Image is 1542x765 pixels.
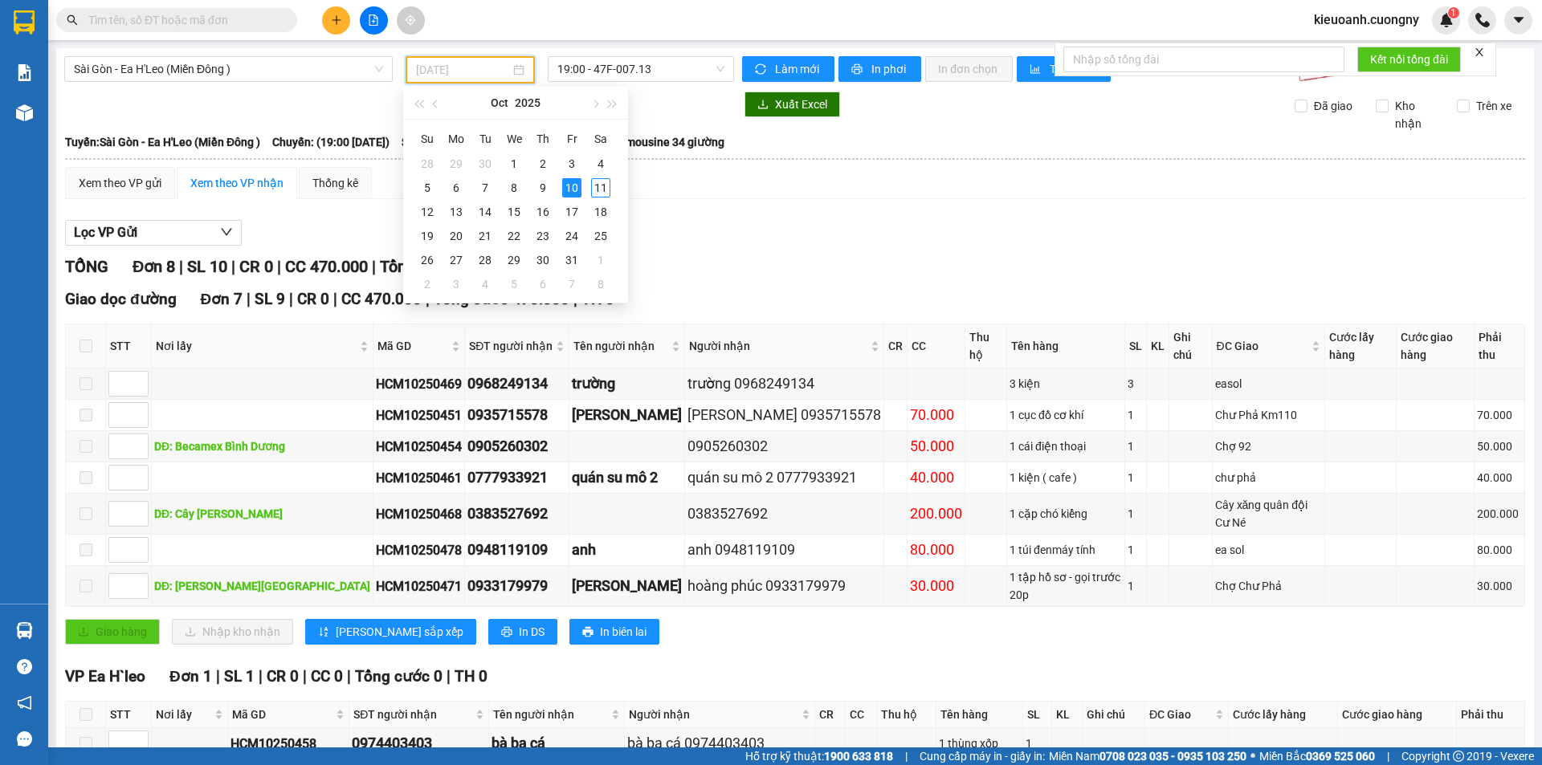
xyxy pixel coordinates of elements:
button: aim [397,6,425,35]
span: Mã GD [377,337,448,355]
td: 2025-10-21 [471,224,500,248]
th: SL [1023,702,1052,728]
div: 1 [504,154,524,173]
div: HCM10250461 [376,468,462,488]
img: warehouse-icon [16,104,33,121]
td: 2025-10-07 [471,176,500,200]
td: 2025-10-08 [500,176,528,200]
span: SL 1 [224,667,255,686]
th: STT [106,324,152,368]
th: Th [528,126,557,152]
span: | [247,290,251,308]
div: 1 kiện ( cafe ) [1010,469,1122,486]
td: HCM10250461 [373,462,465,494]
div: 1 cái điện thoại [1010,437,1122,455]
div: Chợ Chư Phả [1215,577,1322,595]
div: 29 [447,154,466,173]
td: 2025-10-09 [528,176,557,200]
div: 7 [562,275,581,294]
div: DĐ: Cây [PERSON_NAME] [154,505,370,523]
div: 31 [562,250,581,270]
div: 19 [418,226,437,246]
td: 2025-10-06 [442,176,471,200]
span: Đơn 8 [133,257,175,276]
td: 2025-10-20 [442,224,471,248]
span: Nơi lấy [156,706,211,723]
div: HCM10250454 [376,437,462,457]
td: 2025-11-06 [528,272,557,296]
span: Người nhận [689,337,867,355]
img: warehouse-icon [16,622,33,639]
td: 0777933921 [465,462,569,494]
td: 2025-10-25 [586,224,615,248]
th: Phải thu [1457,702,1525,728]
div: quán su mô 2 [572,466,682,489]
div: 0935715578 [467,404,566,426]
div: 2 [533,154,553,173]
div: 0777933921 [467,466,566,489]
span: TỔNG [65,257,108,276]
div: quán su mô 2 0777933921 [687,466,881,489]
button: file-add [360,6,388,35]
button: downloadXuất Excel [744,92,840,117]
td: 0905260302 [465,431,569,462]
div: 0383527692 [687,503,881,525]
button: printerIn biên lai [569,619,659,645]
td: 0383527692 [465,494,569,535]
div: trường 0968249134 [687,372,881,395]
span: Mã GD [232,706,333,723]
div: 1 [1128,469,1144,486]
th: STT [106,702,152,728]
div: 15 [504,202,524,222]
span: SL 10 [187,257,227,276]
td: 2025-10-18 [586,200,615,224]
span: Đơn 1 [169,667,212,686]
button: Kết nối tổng đài [1357,47,1461,72]
span: close [1474,47,1485,58]
div: 1 [1128,437,1144,455]
span: SĐT người nhận [469,337,553,355]
td: trường [569,368,685,400]
div: 1 cục đồ cơ khí [1010,406,1122,424]
span: Sài Gòn - Ea H'Leo (Miền Đông ) [74,57,383,81]
div: 30.000 [910,575,962,597]
input: 10/10/2025 [416,61,510,79]
th: Tên hàng [936,702,1023,728]
span: | [372,257,376,276]
div: Thống kê [312,174,358,192]
div: 28 [475,250,495,270]
span: | [347,667,351,686]
span: sort-ascending [318,626,329,639]
div: 0968249134 [467,372,566,395]
th: KL [1147,324,1169,368]
td: 2025-09-29 [442,152,471,176]
div: anh 0948119109 [687,539,881,561]
div: hoàng phúc 0933179979 [687,575,881,597]
div: 10 [562,178,581,197]
div: 11 [591,178,610,197]
th: KL [1052,702,1082,728]
div: 25 [591,226,610,246]
div: Xem theo VP gửi [79,174,161,192]
span: question-circle [17,659,32,674]
button: uploadGiao hàng [65,619,160,645]
div: DĐ: [PERSON_NAME][GEOGRAPHIC_DATA] [154,577,370,595]
img: phone-icon [1475,13,1490,27]
span: Kho nhận [1389,97,1445,132]
div: 1 [1128,541,1144,559]
div: 30 [475,154,495,173]
span: In biên lai [600,623,647,641]
div: 8 [591,275,610,294]
div: 2 [418,275,437,294]
th: Thu hộ [965,324,1007,368]
span: CR 0 [297,290,329,308]
button: sort-ascending[PERSON_NAME] sắp xếp [305,619,476,645]
td: 2025-10-22 [500,224,528,248]
div: anh [572,539,682,561]
span: Kết nối tổng đài [1370,51,1448,68]
th: SL [1125,324,1147,368]
span: Lọc VP Gửi [74,222,137,242]
td: 2025-10-28 [471,248,500,272]
div: 70.000 [910,404,962,426]
span: In DS [519,623,545,641]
